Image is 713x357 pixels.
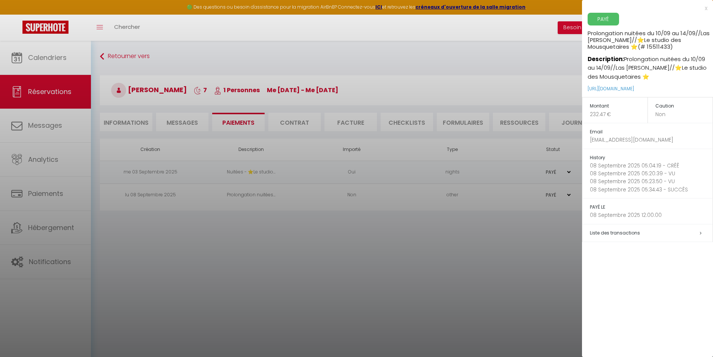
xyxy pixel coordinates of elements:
p: Prolongation nuitées du 10/09 au 14/09//Las [PERSON_NAME]//⭐Le studio des Mousquetaires ⭐ [588,50,713,81]
strong: Description: [588,55,624,63]
span: (# 15511433) [638,43,673,51]
h5: Prolongation nuitées du 10/09 au 14/09//Las [PERSON_NAME]//⭐Le studio des Mousquetaires ⭐ [588,25,713,50]
p: 232.47 € [590,111,648,118]
p: 08 Septembre 2025 05:20:39 - VU [590,170,713,178]
p: 08 Septembre 2025 05:04:19 - CRÊÊ [590,162,713,170]
a: [URL][DOMAIN_NAME] [588,85,634,92]
p: 08 Septembre 2025 12:00:00 [590,211,713,219]
p: 08 Septembre 2025 05:34:43 - SUCCÊS [590,186,713,194]
p: Non [655,111,713,118]
h5: Montant [590,102,648,111]
span: PAYÉ [588,13,619,25]
div: x [582,4,707,13]
p: [EMAIL_ADDRESS][DOMAIN_NAME] [590,136,713,144]
h5: Caution [655,102,713,111]
h5: History [590,154,713,162]
p: 08 Septembre 2025 05:23:50 - VU [590,178,713,185]
h5: PAYÉ LE [590,203,713,212]
button: Ouvrir le widget de chat LiveChat [6,3,28,25]
span: Liste des transactions [590,230,640,236]
h5: Email [590,128,713,136]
